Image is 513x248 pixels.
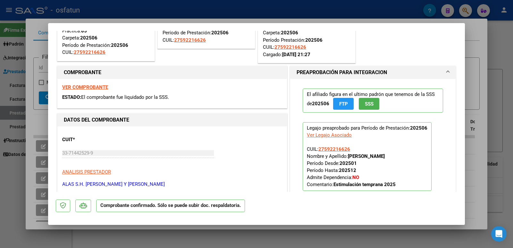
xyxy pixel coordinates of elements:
strong: 202506 [410,125,427,131]
span: El comprobante fue liquidado por la SSS. [81,94,169,100]
div: Ver Legajo Asociado [307,132,352,139]
span: SSS [365,101,374,107]
span: 27592216626 [318,146,350,152]
strong: [DATE] 21:27 [282,52,310,57]
span: 27592216626 [274,44,306,50]
strong: [PERSON_NAME] [348,153,385,159]
strong: Estimulación temprana 2025 [333,182,396,187]
span: 27592216626 [74,49,105,55]
span: CUIL: Nombre y Apellido: Período Desde: Período Hasta: Admite Dependencia: [307,146,396,187]
strong: COMPROBANTE [64,69,101,75]
strong: 202506 [111,42,128,48]
span: Comentario: [307,182,396,187]
a: VER COMPROBANTE [62,84,108,90]
p: Legajo preaprobado para Período de Prestación: [303,122,432,191]
strong: 202501 [340,160,357,166]
span: 27592216626 [174,37,206,43]
span: ESTADO: [62,94,81,100]
p: CUIT [62,136,128,143]
p: El afiliado figura en el ultimo padrón que tenemos de la SSS de [303,89,443,113]
strong: 85 [81,28,87,34]
p: Comprobante confirmado. Sólo se puede subir doc. respaldatoria. [96,200,245,212]
strong: 202506 [80,35,97,41]
strong: 202512 [339,167,356,173]
div: PREAPROBACIÓN PARA INTEGRACION [290,79,456,206]
strong: DATOS DEL COMPROBANTE [64,117,129,123]
div: Open Intercom Messenger [491,226,507,242]
strong: 202506 [312,101,329,107]
strong: 202506 [281,30,298,36]
strong: 202506 [305,37,323,43]
mat-expansion-panel-header: PREAPROBACIÓN PARA INTEGRACION [290,66,456,79]
strong: 202506 [211,30,229,36]
h1: PREAPROBACIÓN PARA INTEGRACION [297,69,387,76]
span: FTP [339,101,348,107]
p: ALAS S.H. [PERSON_NAME] Y [PERSON_NAME] [62,181,282,188]
button: FTP [333,98,354,110]
span: ANALISIS PRESTADOR [62,169,111,175]
strong: NO [352,175,359,180]
button: SSS [359,98,379,110]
